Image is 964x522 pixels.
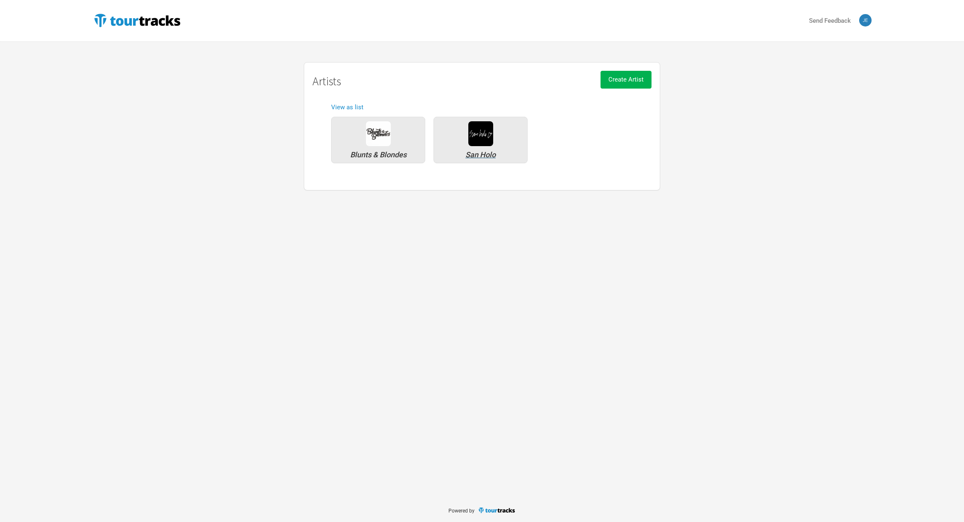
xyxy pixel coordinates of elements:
[438,151,523,159] div: San Holo
[336,151,421,159] div: Blunts & Blondes
[859,14,872,26] img: Jeff
[468,121,493,146] img: 1ccf3f45-e71d-445e-a06f-7f7b580edb90-san%20holo.jpg.png
[601,71,652,89] button: Create Artist
[312,75,652,88] h1: Artists
[448,508,475,514] span: Powered by
[366,121,391,146] img: a0f2f60e-209f-498f-a278-9524aa3d8af6-Screen%20Shot%202022-09-06%20at%2010.17.34%20PM.png.png
[608,76,644,83] span: Create Artist
[331,103,363,111] a: View as list
[429,113,532,167] a: San Holo
[809,17,851,24] strong: Send Feedback
[468,121,493,146] div: San Holo
[92,12,182,29] img: TourTracks
[366,121,391,146] div: Blunts & Blondes
[478,507,516,514] img: TourTracks
[327,113,429,167] a: Blunts & Blondes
